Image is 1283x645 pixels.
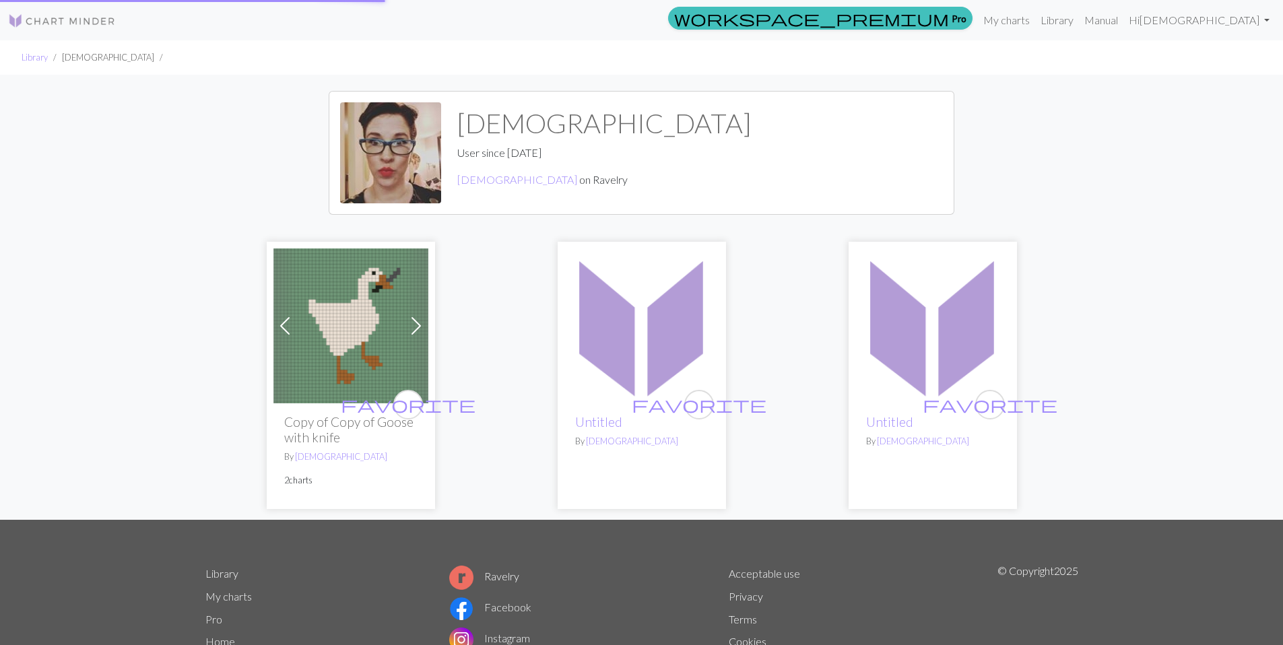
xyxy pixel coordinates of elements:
[1123,7,1275,34] a: Hi[DEMOGRAPHIC_DATA]
[393,390,423,419] button: favourite
[284,474,418,487] p: 2 charts
[449,566,473,590] img: Ravelry logo
[449,570,519,582] a: Ravelry
[978,7,1035,34] a: My charts
[575,414,622,430] a: Untitled
[457,145,751,161] p: User since [DATE]
[273,248,428,403] img: goose.png
[923,391,1057,418] i: favourite
[564,318,719,331] a: Untitled
[457,107,751,139] h1: [DEMOGRAPHIC_DATA]
[341,394,475,415] span: favorite
[340,102,441,203] img: Isquishyarn
[449,597,473,621] img: Facebook logo
[855,318,1010,331] a: Untitled
[1035,7,1079,34] a: Library
[564,248,719,403] img: Untitled
[8,13,116,29] img: Logo
[632,394,766,415] span: favorite
[729,590,763,603] a: Privacy
[284,414,418,445] h2: Copy of Copy of Goose with knife
[48,51,154,64] li: [DEMOGRAPHIC_DATA]
[668,7,973,30] a: Pro
[205,567,238,580] a: Library
[632,391,766,418] i: favourite
[877,436,969,446] a: [DEMOGRAPHIC_DATA]
[22,52,48,63] a: Library
[729,567,800,580] a: Acceptable use
[284,450,418,463] p: By
[674,9,949,28] span: workspace_premium
[923,394,1057,415] span: favorite
[273,318,428,331] a: goose.png
[1079,7,1123,34] a: Manual
[295,451,387,462] a: [DEMOGRAPHIC_DATA]
[866,414,913,430] a: Untitled
[457,172,751,188] p: on Ravelry
[449,632,530,644] a: Instagram
[575,435,709,448] p: By
[975,390,1005,419] button: favourite
[341,391,475,418] i: favourite
[866,435,999,448] p: By
[729,613,757,625] a: Terms
[205,613,222,625] a: Pro
[457,173,577,186] a: [DEMOGRAPHIC_DATA]
[449,601,531,613] a: Facebook
[586,436,678,446] a: [DEMOGRAPHIC_DATA]
[684,390,714,419] button: favourite
[855,248,1010,403] img: Untitled
[205,590,252,603] a: My charts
